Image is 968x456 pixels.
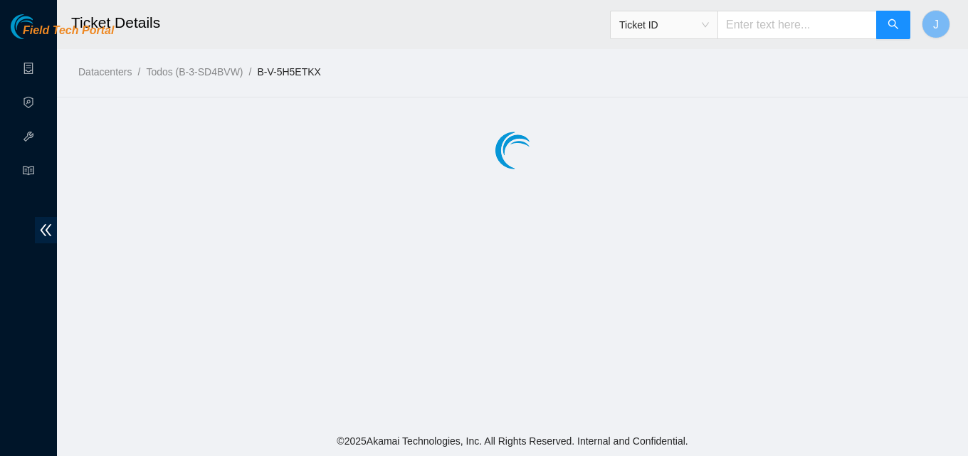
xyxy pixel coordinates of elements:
footer: © 2025 Akamai Technologies, Inc. All Rights Reserved. Internal and Confidential. [57,426,968,456]
a: B-V-5H5ETKX [257,66,320,78]
span: J [933,16,939,33]
span: Field Tech Portal [23,24,114,38]
img: Akamai Technologies [11,14,72,39]
span: / [249,66,252,78]
span: / [137,66,140,78]
input: Enter text here... [717,11,877,39]
span: Ticket ID [619,14,709,36]
span: search [888,18,899,32]
a: Todos (B-3-SD4BVW) [146,66,243,78]
button: search [876,11,910,39]
span: double-left [35,217,57,243]
a: Datacenters [78,66,132,78]
button: J [922,10,950,38]
a: Akamai TechnologiesField Tech Portal [11,26,114,44]
span: read [23,159,34,187]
